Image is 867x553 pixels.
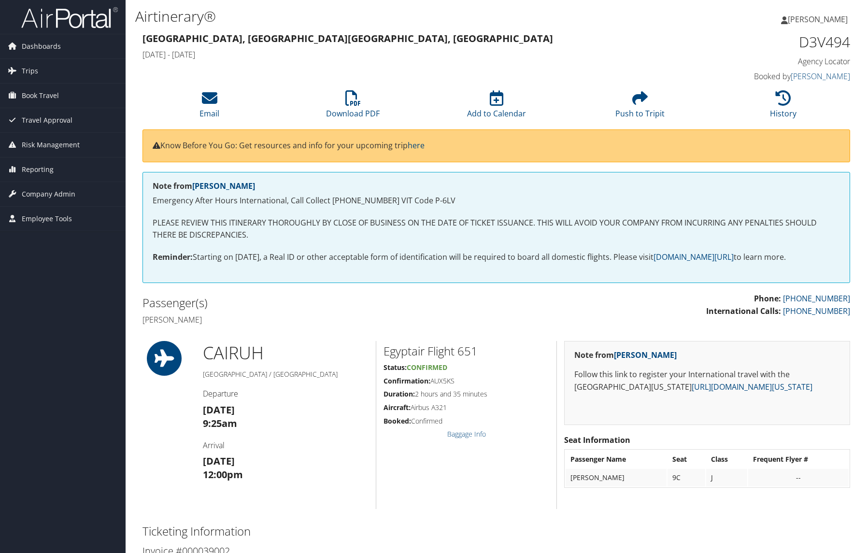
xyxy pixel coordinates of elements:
td: [PERSON_NAME] [566,469,667,486]
a: [PERSON_NAME] [791,71,850,82]
h5: AUX5KS [384,376,549,386]
th: Class [706,451,747,468]
span: Reporting [22,157,54,182]
strong: Confirmation: [384,376,430,385]
a: History [770,96,796,119]
h5: Confirmed [384,416,549,426]
h1: Airtinerary® [135,6,617,27]
strong: Status: [384,363,407,372]
strong: 9:25am [203,417,237,430]
h5: Airbus A321 [384,403,549,412]
h4: Arrival [203,440,369,451]
a: Email [199,96,219,119]
span: Company Admin [22,182,75,206]
a: Baggage Info [447,429,486,439]
h1: CAI RUH [203,341,369,365]
h4: Booked by [684,71,850,82]
span: Employee Tools [22,207,72,231]
span: Book Travel [22,84,59,108]
th: Seat [668,451,705,468]
strong: Note from [574,350,677,360]
span: Travel Approval [22,108,72,132]
span: Confirmed [407,363,447,372]
a: Download PDF [326,96,380,119]
h4: [DATE] - [DATE] [142,49,669,60]
th: Passenger Name [566,451,667,468]
strong: Phone: [754,293,781,304]
img: airportal-logo.png [21,6,118,29]
p: Emergency After Hours International, Call Collect [PHONE_NUMBER] VIT Code P-6LV [153,195,840,207]
p: Starting on [DATE], a Real ID or other acceptable form of identification will be required to boar... [153,251,840,264]
strong: [DATE] [203,403,235,416]
span: [PERSON_NAME] [788,14,848,25]
strong: Booked: [384,416,411,425]
strong: [DATE] [203,454,235,468]
strong: Reminder: [153,252,193,262]
a: [PERSON_NAME] [192,181,255,191]
p: Know Before You Go: Get resources and info for your upcoming trip [153,140,840,152]
h5: 2 hours and 35 minutes [384,389,549,399]
strong: Aircraft: [384,403,411,412]
td: J [706,469,747,486]
strong: Note from [153,181,255,191]
h2: Ticketing Information [142,523,850,539]
a: Push to Tripit [615,96,665,119]
h4: Departure [203,388,369,399]
th: Frequent Flyer # [748,451,849,468]
div: -- [753,473,844,482]
span: Risk Management [22,133,80,157]
strong: International Calls: [706,306,781,316]
a: [PHONE_NUMBER] [783,293,850,304]
h2: Egyptair Flight 651 [384,343,549,359]
h4: Agency Locator [684,56,850,67]
span: Trips [22,59,38,83]
p: Follow this link to register your International travel with the [GEOGRAPHIC_DATA][US_STATE] [574,369,840,393]
a: [PERSON_NAME] [781,5,857,34]
strong: [GEOGRAPHIC_DATA], [GEOGRAPHIC_DATA] [GEOGRAPHIC_DATA], [GEOGRAPHIC_DATA] [142,32,553,45]
a: [URL][DOMAIN_NAME][US_STATE] [692,382,812,392]
td: 9C [668,469,705,486]
a: Add to Calendar [467,96,526,119]
a: [DOMAIN_NAME][URL] [654,252,734,262]
strong: 12:00pm [203,468,243,481]
h5: [GEOGRAPHIC_DATA] / [GEOGRAPHIC_DATA] [203,369,369,379]
strong: Duration: [384,389,415,398]
span: Dashboards [22,34,61,58]
h4: [PERSON_NAME] [142,314,489,325]
p: PLEASE REVIEW THIS ITINERARY THOROUGHLY BY CLOSE OF BUSINESS ON THE DATE OF TICKET ISSUANCE. THIS... [153,217,840,241]
h2: Passenger(s) [142,295,489,311]
strong: Seat Information [564,435,630,445]
a: [PERSON_NAME] [614,350,677,360]
a: [PHONE_NUMBER] [783,306,850,316]
a: here [408,140,425,151]
h1: D3V494 [684,32,850,52]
